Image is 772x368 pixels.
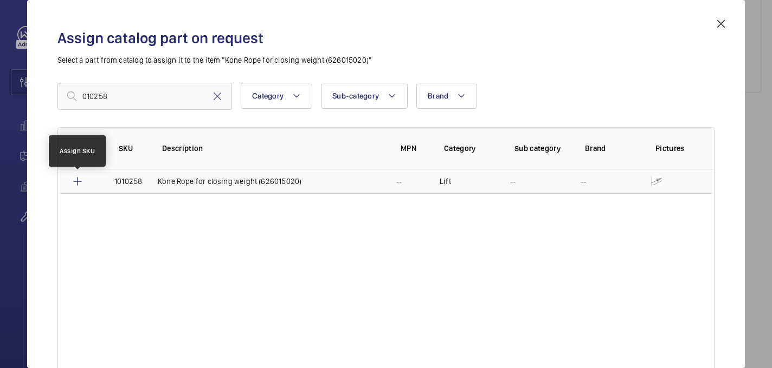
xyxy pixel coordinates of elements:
[57,83,232,110] input: Find a part
[514,143,568,154] p: Sub category
[158,176,301,187] p: Kone Rope for closing weight (626015020)
[60,146,95,156] div: Assign SKU
[114,176,142,187] p: 1010258
[510,176,516,187] p: --
[444,143,497,154] p: Category
[401,143,427,154] p: MPN
[651,176,662,187] img: YNOarxx4QoQAEvPeEwrDhGp5scM1TtNEm6fI2Xift04xgWk2.png
[57,28,715,48] h2: Assign catalog part on request
[57,55,715,65] p: Select a part from catalog to assign it to the item "Kone Rope for closing weight (626015020)"
[581,176,586,187] p: --
[119,143,145,154] p: SKU
[428,91,448,100] span: Brand
[321,83,408,109] button: Sub-category
[440,176,451,187] p: Lift
[416,83,477,109] button: Brand
[655,143,692,154] p: Pictures
[241,83,312,109] button: Category
[162,143,383,154] p: Description
[396,176,402,187] p: --
[332,91,379,100] span: Sub-category
[252,91,284,100] span: Category
[585,143,638,154] p: Brand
